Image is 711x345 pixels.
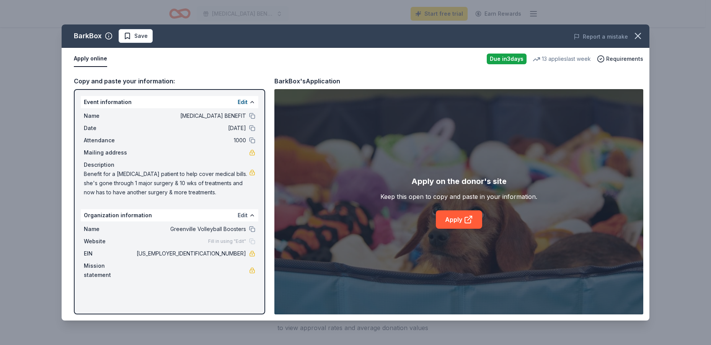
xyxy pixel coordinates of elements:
[274,76,340,86] div: BarkBox's Application
[84,160,255,169] div: Description
[135,136,246,145] span: 1000
[380,192,537,201] div: Keep this open to copy and paste in your information.
[238,211,248,220] button: Edit
[81,209,258,221] div: Organization information
[84,124,135,133] span: Date
[487,54,527,64] div: Due in 3 days
[74,51,107,67] button: Apply online
[81,96,258,108] div: Event information
[597,54,643,63] button: Requirements
[84,249,135,258] span: EIN
[135,124,246,133] span: [DATE]
[74,30,102,42] div: BarkBox
[84,169,249,197] span: Benefit for a [MEDICAL_DATA] patient to help cover medical bills. she's gone through 1 major surg...
[134,31,148,41] span: Save
[135,249,246,258] span: [US_EMPLOYER_IDENTIFICATION_NUMBER]
[135,111,246,120] span: [MEDICAL_DATA] BENEFIT
[208,238,246,244] span: Fill in using "Edit"
[135,225,246,234] span: Greenville Volleyball Boosters
[74,76,265,86] div: Copy and paste your information:
[84,148,135,157] span: Mailing address
[84,261,135,280] span: Mission statement
[238,98,248,107] button: Edit
[533,54,591,63] div: 13 applies last week
[574,32,628,41] button: Report a mistake
[436,210,482,229] a: Apply
[84,225,135,234] span: Name
[84,237,135,246] span: Website
[411,175,507,187] div: Apply on the donor's site
[84,111,135,120] span: Name
[606,54,643,63] span: Requirements
[84,136,135,145] span: Attendance
[119,29,153,43] button: Save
